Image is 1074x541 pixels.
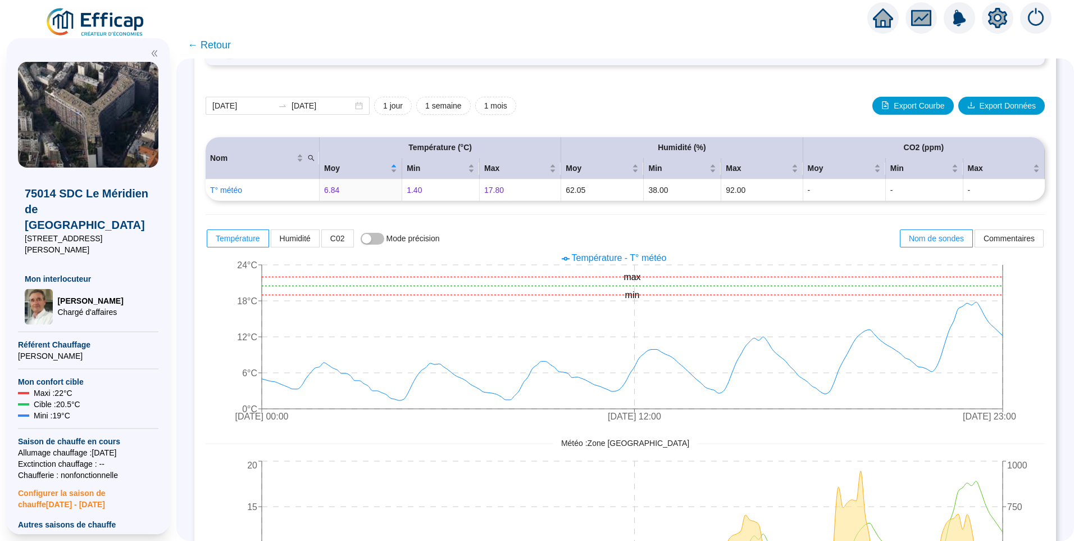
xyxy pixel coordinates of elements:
span: Maxi : 22 °C [34,387,72,399]
span: [PERSON_NAME] [57,295,123,306]
span: double-left [151,49,158,57]
a: T° météo [210,186,242,195]
span: Export Données [980,100,1036,112]
span: Export Courbe [894,100,944,112]
span: C02 [330,234,345,243]
span: Température - T° météo [572,253,667,263]
span: Humidité [280,234,311,243]
tspan: [DATE] 12:00 [608,412,661,421]
tspan: [DATE] 23:00 [963,412,1016,421]
span: home [873,8,893,28]
span: Min [648,163,707,174]
th: Humidité (%) [561,137,803,158]
input: Date de fin [292,100,353,112]
td: 92.00 [721,179,803,201]
span: Autres saisons de chauffe [18,519,158,530]
span: Commentaires [984,234,1035,243]
tspan: [DATE] 00:00 [235,412,289,421]
tspan: 20 [247,461,257,470]
span: Cible : 20.5 °C [34,399,80,410]
span: Moy [808,163,872,174]
span: Température [216,234,260,243]
th: Max [480,158,561,179]
td: 62.05 [561,179,644,201]
th: Moy [561,158,644,179]
span: Max [968,163,1031,174]
span: Mon confort cible [18,376,158,387]
span: 1 semaine [425,100,462,112]
span: search [306,150,317,166]
span: 75014 SDC Le Méridien de [GEOGRAPHIC_DATA] [25,186,152,233]
button: Export Courbe [872,97,953,115]
span: Exctinction chauffage : -- [18,458,158,470]
span: swap-right [278,101,287,110]
td: 38.00 [644,179,721,201]
tspan: 1000 [1007,461,1027,470]
img: alerts [944,2,975,34]
span: Référent Chauffage [18,339,158,350]
span: download [967,101,975,109]
span: Mode précision [386,234,440,243]
tspan: 24°C [237,260,257,270]
span: to [278,101,287,110]
th: Température (°C) [320,137,561,158]
input: Date de début [212,100,274,112]
span: Chaufferie : non fonctionnelle [18,470,158,481]
tspan: min [625,290,640,300]
th: Min [402,158,480,179]
span: 6.84 [324,186,339,195]
tspan: max [624,272,640,282]
td: - [963,179,1045,201]
th: Max [963,158,1045,179]
td: - [803,179,886,201]
span: 1 mois [484,100,507,112]
span: Nom de sondes [909,234,964,243]
td: - [886,179,963,201]
span: Max [484,163,547,174]
tspan: 15 [247,502,257,512]
tspan: 750 [1007,502,1022,512]
img: Chargé d'affaires [25,289,53,325]
span: Min [407,163,466,174]
span: [PERSON_NAME] [18,350,158,362]
span: file-image [881,101,889,109]
tspan: 18°C [237,296,257,306]
th: CO2 (ppm) [803,137,1045,158]
span: Min [890,163,949,174]
span: fund [911,8,931,28]
tspan: 0°C [242,404,257,414]
th: Moy [320,158,402,179]
span: Nom [210,152,294,164]
span: Chargé d'affaires [57,306,123,318]
th: Moy [803,158,886,179]
span: 1.40 [407,186,422,195]
th: Nom [206,137,320,179]
button: 1 jour [374,97,412,115]
span: setting [987,8,1008,28]
img: efficap energie logo [45,7,147,38]
button: 1 semaine [416,97,471,115]
span: search [308,155,315,161]
span: Moy [324,163,388,174]
img: alerts [1020,2,1052,34]
th: Min [644,158,721,179]
tspan: 12°C [237,332,257,342]
span: [STREET_ADDRESS][PERSON_NAME] [25,233,152,255]
button: Export Données [958,97,1045,115]
span: Moy [566,163,630,174]
span: Mini : 19 °C [34,410,70,421]
span: Météo : Zone [GEOGRAPHIC_DATA] [553,438,697,449]
span: Allumage chauffage : [DATE] [18,447,158,458]
span: 1 jour [383,100,403,112]
span: Configurer la saison de chauffe [DATE] - [DATE] [18,481,158,510]
span: ← Retour [188,37,231,53]
tspan: 6°C [242,368,257,378]
th: Max [721,158,803,179]
span: 17.80 [484,186,504,195]
span: Max [726,163,789,174]
button: 1 mois [475,97,516,115]
span: Mon interlocuteur [25,273,152,285]
th: Min [886,158,963,179]
span: Saison de chauffe en cours [18,436,158,447]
